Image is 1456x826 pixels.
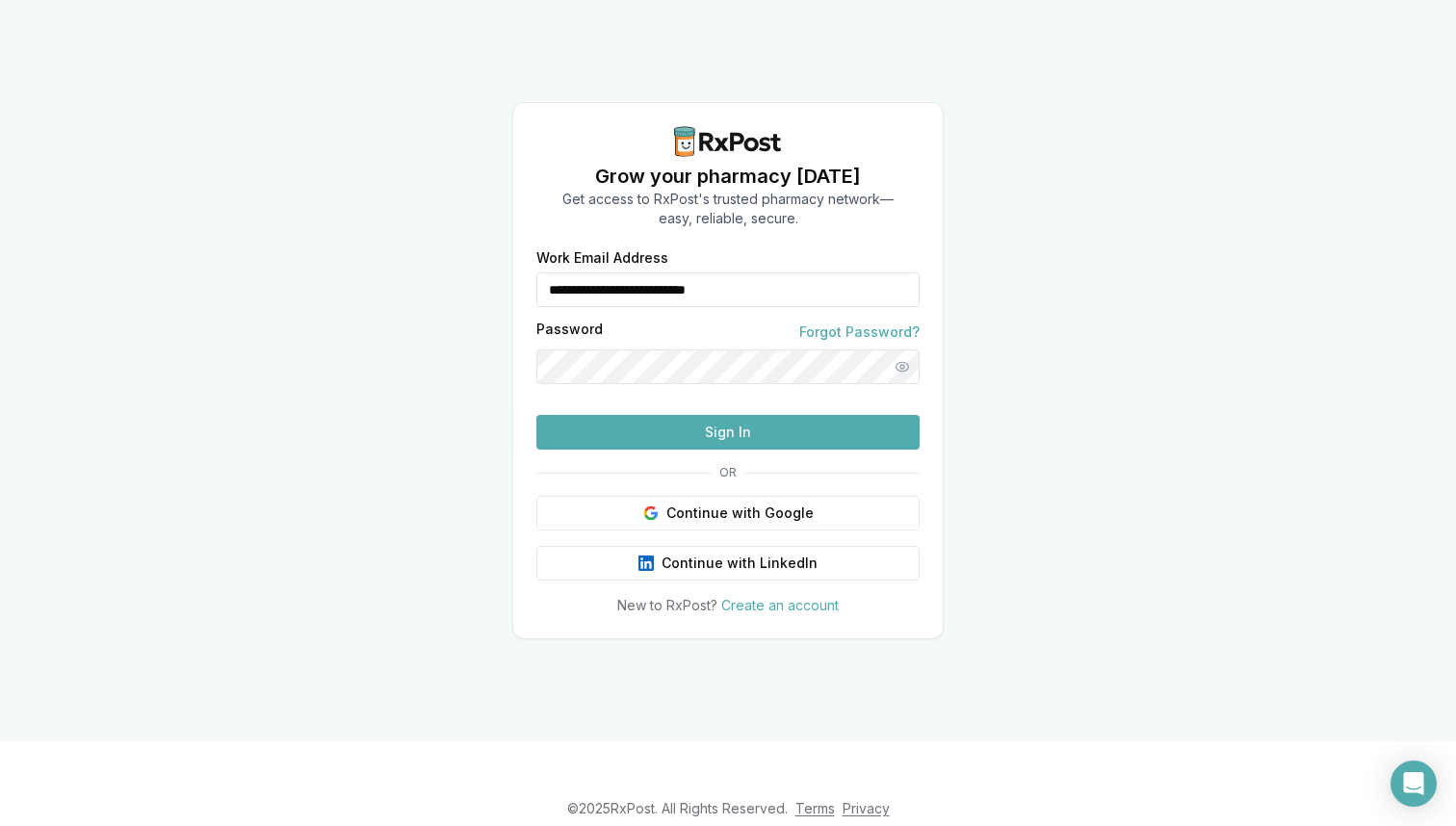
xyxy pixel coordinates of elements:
[617,597,717,613] span: New to RxPost?
[536,546,920,581] button: Continue with LinkedIn
[885,349,920,384] button: Show password
[536,496,920,530] button: Continue with Google
[843,800,890,816] a: Privacy
[643,505,659,521] img: Google
[795,800,835,816] a: Terms
[666,126,790,157] img: RxPost Logo
[638,555,654,571] img: LinkedIn
[721,597,839,613] a: Create an account
[536,251,920,265] label: Work Email Address
[1391,761,1437,807] div: Open Intercom Messenger
[712,465,744,480] span: OR
[562,190,894,228] p: Get access to RxPost's trusted pharmacy network— easy, reliable, secure.
[536,415,920,450] button: Sign In
[799,323,920,342] a: Forgot Password?
[536,323,603,342] label: Password
[562,163,894,190] h1: Grow your pharmacy [DATE]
